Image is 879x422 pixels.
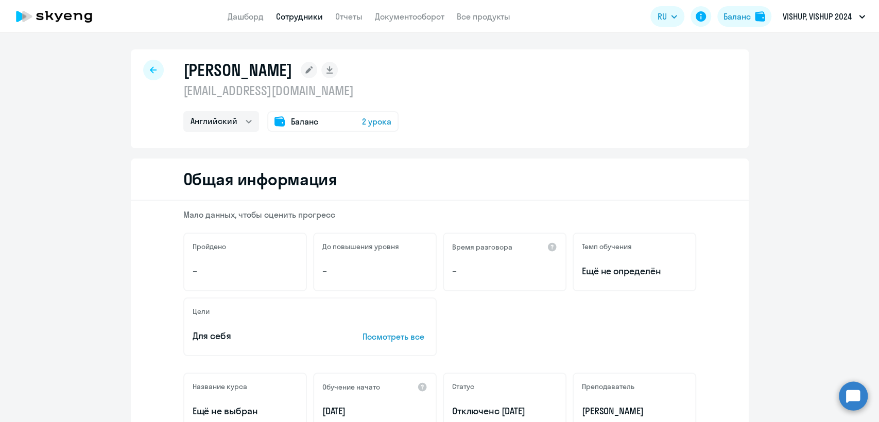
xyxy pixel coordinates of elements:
h2: Общая информация [183,169,337,189]
span: 2 урока [362,115,391,128]
h5: Темп обучения [582,242,632,251]
a: Сотрудники [276,11,323,22]
a: Дашборд [228,11,264,22]
p: [DATE] [322,405,427,418]
a: Отчеты [335,11,363,22]
span: Баланс [291,115,318,128]
h5: Преподаватель [582,382,634,391]
p: – [193,265,298,278]
h5: Обучение начато [322,382,380,392]
p: Мало данных, чтобы оценить прогресс [183,209,696,220]
p: [PERSON_NAME] [582,405,687,418]
a: Документооборот [375,11,444,22]
span: с [DATE] [494,405,525,417]
h5: До повышения уровня [322,242,399,251]
img: balance [755,11,765,22]
p: [EMAIL_ADDRESS][DOMAIN_NAME] [183,82,399,99]
h5: Статус [452,382,474,391]
p: VISHUP, VISHUP 2024 [783,10,852,23]
h5: Цели [193,307,210,316]
span: Ещё не определён [582,265,687,278]
p: Отключен [452,405,557,418]
a: Все продукты [457,11,510,22]
div: Баланс [723,10,751,23]
h5: Время разговора [452,242,512,252]
h5: Название курса [193,382,247,391]
p: Для себя [193,329,331,343]
button: VISHUP, VISHUP 2024 [778,4,870,29]
button: Балансbalance [717,6,771,27]
button: RU [650,6,684,27]
h1: [PERSON_NAME] [183,60,292,80]
p: Посмотреть все [363,330,427,343]
h5: Пройдено [193,242,226,251]
p: – [322,265,427,278]
p: Ещё не выбран [193,405,298,418]
p: – [452,265,557,278]
span: RU [658,10,667,23]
